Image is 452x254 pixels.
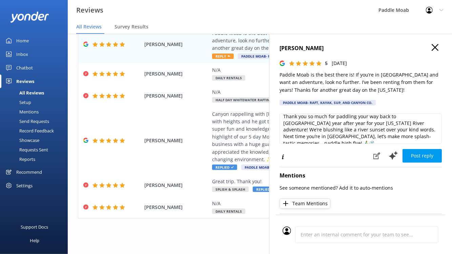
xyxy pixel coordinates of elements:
p: See someone mentioned? Add it to auto-mentions [280,184,442,192]
div: Settings [16,179,33,192]
div: Paddle Moab- Raft, Kayak, SUP, and Canyon Co. [280,100,376,105]
button: Close [432,44,438,51]
span: All Reviews [76,23,102,30]
div: Chatbot [16,61,33,75]
div: Great trip. Thank you! [212,178,396,185]
img: user_profile.svg [283,227,291,235]
span: Paddle Moab- Raft, Kayak, SUP, and Canyon Co. [241,165,337,170]
img: yonder-white-logo.png [10,12,49,23]
span: Daily Rentals [212,75,245,81]
a: Setup [4,98,68,107]
div: Home [16,34,29,47]
span: Replied [253,187,278,192]
a: Showcase [4,135,68,145]
span: Replied [212,165,237,170]
span: Paddle Moab- Raft, Kayak, SUP, and Canyon Co. [238,54,334,59]
div: N/A [212,66,396,74]
span: [PERSON_NAME] [144,182,209,189]
span: [PERSON_NAME] [144,137,209,144]
div: Requests Sent [4,145,48,154]
a: Mentions [4,107,68,117]
textarea: Thank you so much for paddling your way back to [GEOGRAPHIC_DATA] year after year for your [US_ST... [280,113,442,144]
div: Reviews [16,75,34,88]
span: Daily Rentals [212,209,245,214]
h4: Mentions [280,171,442,180]
div: Paddle Moab is the best there is! If you’re in [GEOGRAPHIC_DATA] and want an adventure, look no f... [212,29,396,52]
div: Canyon rappelling with [PERSON_NAME] was 10/10!! My son has a lot of anxiety with heights and he ... [212,110,396,164]
div: Send Requests [4,117,49,126]
span: Survey Results [115,23,148,30]
div: Showcase [4,135,39,145]
span: [PERSON_NAME] [144,204,209,211]
button: Team Mentions [280,198,330,209]
div: N/A [212,200,396,207]
div: All Reviews [4,88,44,98]
a: Reports [4,154,68,164]
button: Post reply [403,149,442,163]
span: Reply [212,54,234,59]
span: [PERSON_NAME] [144,92,209,100]
span: Splish & Splash [212,187,249,192]
a: Record Feedback [4,126,68,135]
span: 5 [325,60,328,66]
h4: [PERSON_NAME] [280,44,442,53]
p: Paddle Moab is the best there is! If you’re in [GEOGRAPHIC_DATA] and want an adventure, look no f... [280,71,442,94]
span: [PERSON_NAME] [144,70,209,78]
div: Recommend [16,165,42,179]
div: N/A [212,88,396,96]
div: Reports [4,154,35,164]
div: Mentions [4,107,39,117]
div: Record Feedback [4,126,54,135]
span: [PERSON_NAME] [144,41,209,48]
a: Send Requests [4,117,68,126]
div: Inbox [16,47,28,61]
div: Setup [4,98,31,107]
div: Help [30,234,39,247]
span: Half Day Whitewater Rafting Trip [212,97,284,103]
h3: Reviews [76,5,103,16]
p: [DATE] [332,60,347,67]
a: All Reviews [4,88,68,98]
div: Support Docs [21,220,48,234]
a: Requests Sent [4,145,68,154]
